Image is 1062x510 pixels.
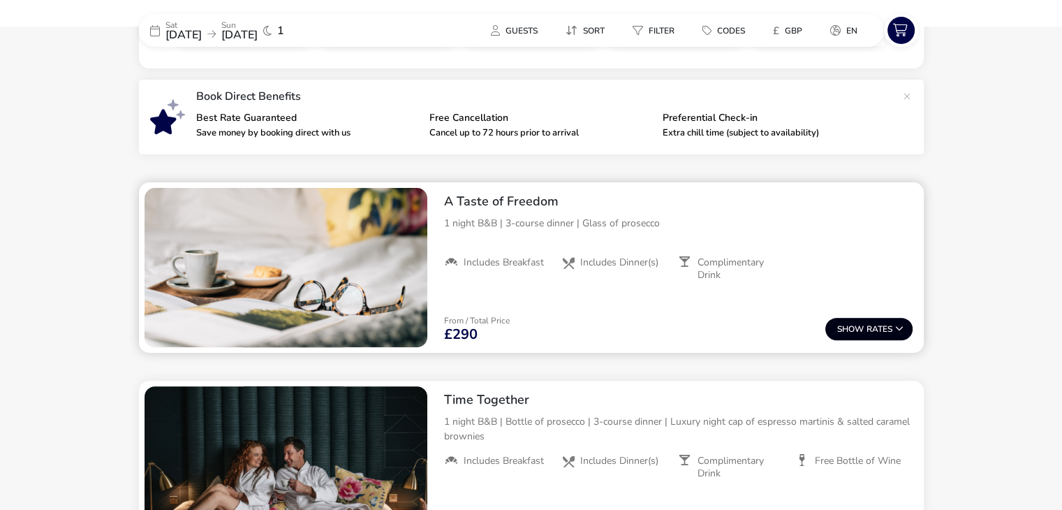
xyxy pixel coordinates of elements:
p: Sat [165,21,202,29]
swiper-slide: 1 / 1 [145,188,427,347]
h2: Time Together [444,392,913,408]
naf-pibe-menu-bar-item: Guests [480,20,554,41]
span: [DATE] [165,27,202,43]
p: Free Cancellation [429,113,651,123]
span: Complimentary Drink [698,256,784,282]
span: Sort [583,25,605,36]
span: Includes Dinner(s) [580,455,658,467]
span: Complimentary Drink [698,455,784,480]
button: ShowRates [825,318,913,340]
span: Includes Breakfast [464,455,544,467]
p: Best Rate Guaranteed [196,113,418,123]
p: 1 night B&B | 3-course dinner | Glass of prosecco [444,216,913,231]
p: Cancel up to 72 hours prior to arrival [429,129,651,138]
span: Show [837,325,866,334]
span: Includes Breakfast [464,256,544,269]
p: Preferential Check-in [663,113,885,123]
p: Save money by booking direct with us [196,129,418,138]
naf-pibe-menu-bar-item: £GBP [762,20,819,41]
p: From / Total Price [444,316,510,325]
button: £GBP [762,20,813,41]
span: £290 [444,328,478,342]
span: Codes [717,25,745,36]
naf-pibe-menu-bar-item: Codes [691,20,762,41]
p: Extra chill time (subject to availability) [663,129,885,138]
span: Includes Dinner(s) [580,256,658,269]
div: Time Together1 night B&B | Bottle of prosecco | 3-course dinner | Luxury night cap of espresso ma... [433,381,924,491]
div: A Taste of Freedom1 night B&B | 3-course dinner | Glass of proseccoIncludes BreakfastIncludes Din... [433,182,924,293]
div: Sat[DATE]Sun[DATE]1 [139,14,348,47]
button: Codes [691,20,756,41]
p: Book Direct Benefits [196,91,896,102]
i: £ [773,24,779,38]
naf-pibe-menu-bar-item: Sort [554,20,621,41]
button: Guests [480,20,549,41]
h2: A Taste of Freedom [444,194,913,210]
span: 1 [277,25,284,36]
span: Filter [649,25,674,36]
p: Sun [221,21,258,29]
span: Guests [506,25,538,36]
p: 1 night B&B | Bottle of prosecco | 3-course dinner | Luxury night cap of espresso martinis & salt... [444,414,913,444]
button: Filter [621,20,686,41]
button: en [819,20,869,41]
span: Free Bottle of Wine [815,455,901,467]
span: [DATE] [221,27,258,43]
span: GBP [785,25,802,36]
naf-pibe-menu-bar-item: Filter [621,20,691,41]
span: en [846,25,857,36]
button: Sort [554,20,616,41]
naf-pibe-menu-bar-item: en [819,20,874,41]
